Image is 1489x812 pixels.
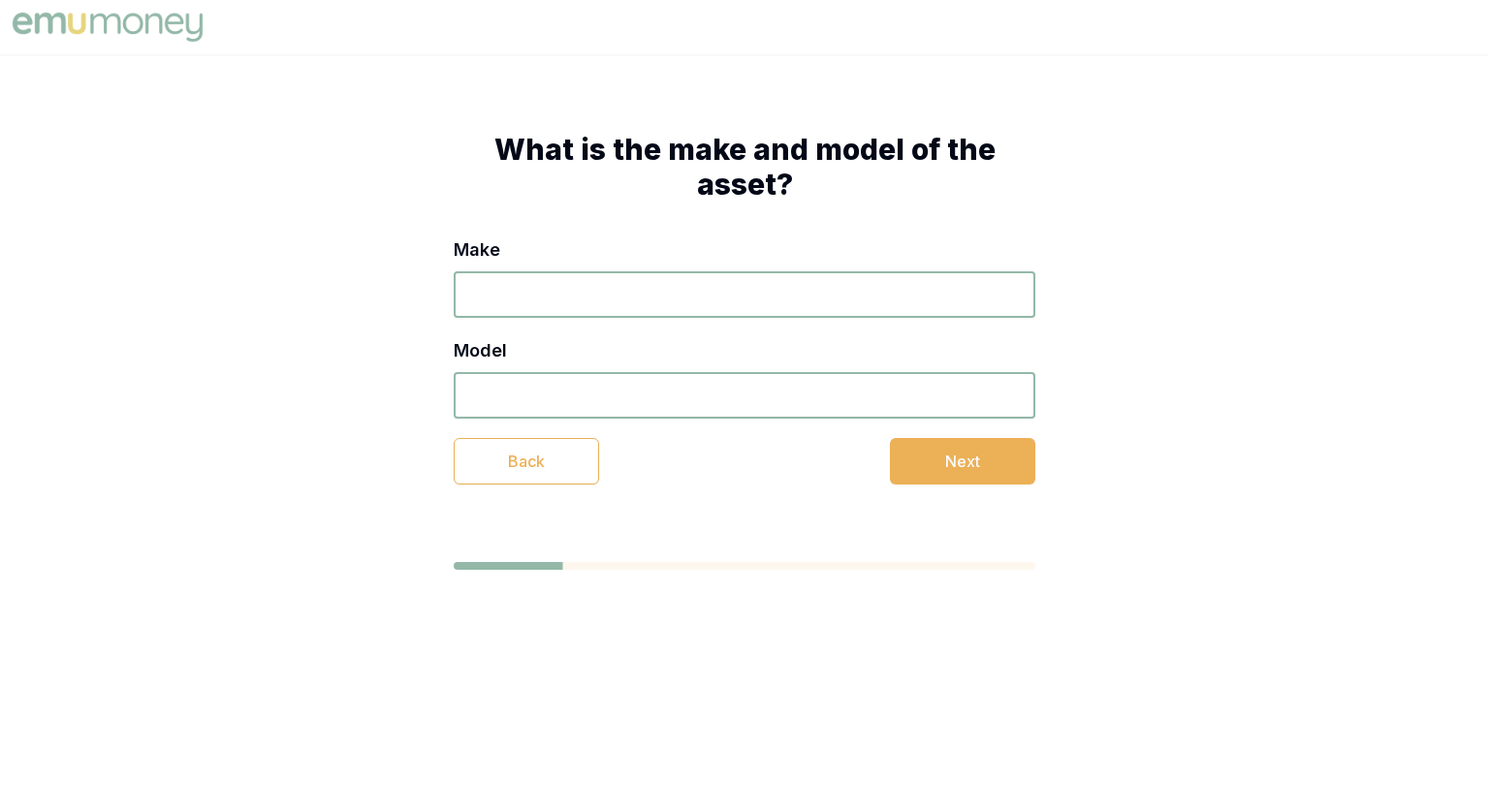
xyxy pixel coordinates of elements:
[454,239,500,260] label: Make
[8,8,207,47] img: Emu Money
[454,340,507,360] label: Model
[890,438,1035,484] button: Next
[454,438,599,484] button: Back
[454,132,1035,202] h1: What is the make and model of the asset?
